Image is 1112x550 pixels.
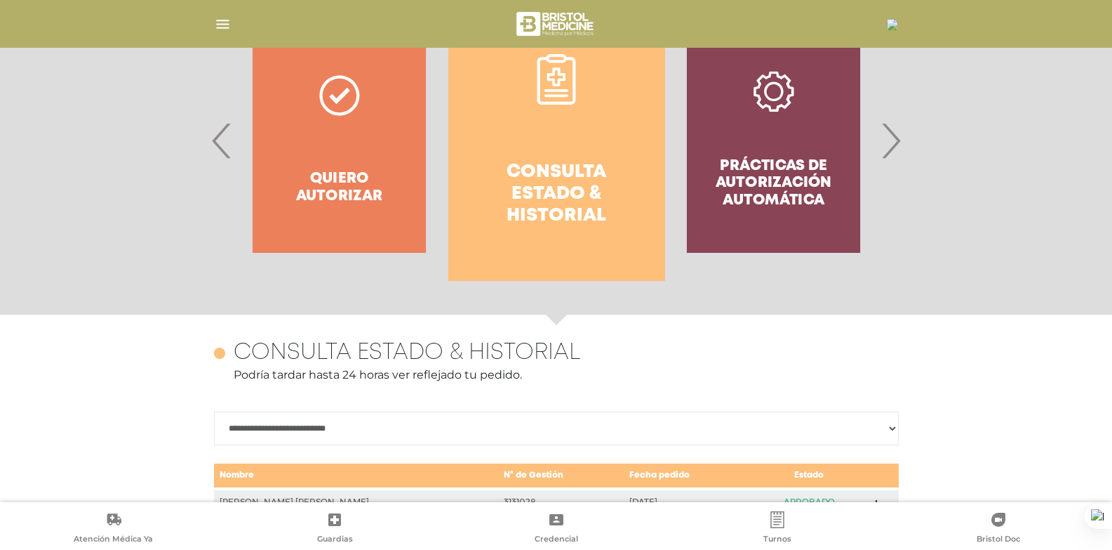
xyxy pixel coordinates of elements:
td: APROBADO [750,489,868,515]
td: Fecha pedido [624,463,751,489]
a: Guardias [224,511,445,547]
span: Turnos [763,534,791,546]
a: Turnos [666,511,887,547]
span: Next [877,103,904,178]
td: Nombre [214,463,498,489]
td: Estado [750,463,868,489]
td: N° de Gestión [498,463,624,489]
span: Guardias [317,534,353,546]
a: Atención Médica Ya [3,511,224,547]
span: Atención Médica Ya [74,534,153,546]
p: Podría tardar hasta 24 horas ver reflejado tu pedido. [214,367,899,384]
td: [PERSON_NAME] [PERSON_NAME] [214,489,498,515]
a: Credencial [446,511,666,547]
span: Bristol Doc [977,534,1020,546]
h4: Consulta estado & historial [234,340,580,367]
td: 3131028 [498,489,624,515]
span: Previous [208,103,236,178]
a: Bristol Doc [888,511,1109,547]
td: [DATE] [624,489,751,515]
h4: Consulta estado & historial [474,162,640,228]
img: bristol-medicine-blanco.png [514,7,598,41]
img: 15868 [887,19,898,30]
span: Credencial [535,534,578,546]
img: Cober_menu-lines-white.svg [214,15,232,33]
